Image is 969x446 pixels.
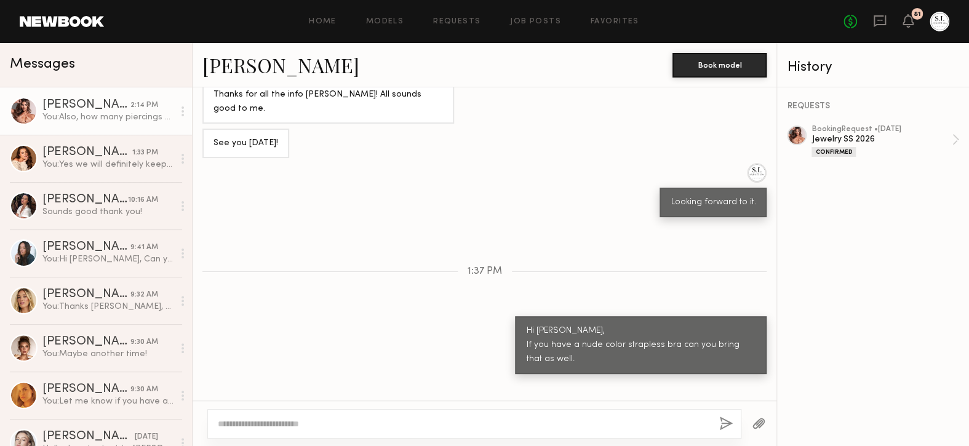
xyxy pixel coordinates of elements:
[468,266,502,277] span: 1:37 PM
[130,100,158,111] div: 2:14 PM
[811,125,959,157] a: bookingRequest •[DATE]Jewelry SS 2026Confirmed
[811,133,952,145] div: Jewelry SS 2026
[42,146,132,159] div: [PERSON_NAME]
[42,111,173,123] div: You: Also, how many piercings do you have in your ears?
[914,11,921,18] div: 81
[672,53,767,78] button: Book model
[42,301,173,313] div: You: Thanks [PERSON_NAME], Maybe another time!
[42,336,130,348] div: [PERSON_NAME]
[672,59,767,70] a: Book model
[135,431,158,443] div: [DATE]
[42,99,130,111] div: [PERSON_NAME]
[42,253,173,265] div: You: Hi [PERSON_NAME], Can you send me a quick picture of yourself where we can see your ears. We...
[42,383,130,396] div: [PERSON_NAME]
[202,52,359,78] a: [PERSON_NAME]
[433,18,481,26] a: Requests
[811,125,952,133] div: booking Request • [DATE]
[42,241,130,253] div: [PERSON_NAME]
[130,336,158,348] div: 9:30 AM
[130,289,158,301] div: 9:32 AM
[213,137,278,151] div: See you [DATE]!
[787,60,959,74] div: History
[42,348,173,360] div: You: Maybe another time!
[130,384,158,396] div: 9:30 AM
[510,18,561,26] a: Job Posts
[671,196,756,210] div: Looking forward to it.
[787,102,959,111] div: REQUESTS
[42,431,135,443] div: [PERSON_NAME]
[42,159,173,170] div: You: Yes we will definitely keep you in mind!
[132,147,158,159] div: 1:33 PM
[366,18,404,26] a: Models
[42,396,173,407] div: You: Let me know if you have any questions :)
[591,18,639,26] a: Favorites
[128,194,158,206] div: 10:16 AM
[42,289,130,301] div: [PERSON_NAME]
[213,88,443,116] div: Thanks for all the info [PERSON_NAME]! All sounds good to me.
[10,57,75,71] span: Messages
[526,324,756,367] div: Hi [PERSON_NAME], If you have a nude color strapless bra can you bring that as well.
[309,18,337,26] a: Home
[811,147,856,157] div: Confirmed
[130,242,158,253] div: 9:41 AM
[42,206,173,218] div: Sounds good thank you!
[42,194,128,206] div: [PERSON_NAME]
